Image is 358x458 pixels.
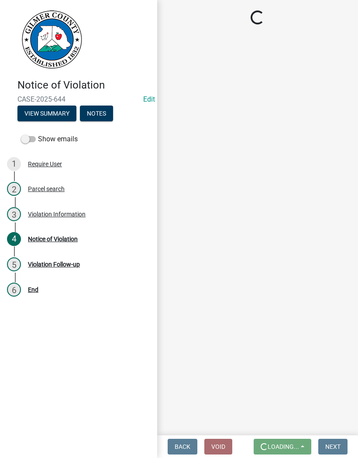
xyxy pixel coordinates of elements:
[143,95,155,103] a: Edit
[7,232,21,246] div: 4
[7,257,21,271] div: 5
[318,439,348,455] button: Next
[268,443,299,450] span: Loading...
[28,261,80,267] div: Violation Follow-up
[80,106,113,121] button: Notes
[80,110,113,117] wm-modal-confirm: Notes
[28,236,78,242] div: Notice of Violation
[204,439,232,455] button: Void
[7,157,21,171] div: 1
[21,134,78,144] label: Show emails
[143,95,155,103] wm-modal-confirm: Edit Application Number
[28,211,86,217] div: Violation Information
[17,9,83,70] img: Gilmer County, Georgia
[28,287,38,293] div: End
[325,443,341,450] span: Next
[17,106,76,121] button: View Summary
[28,161,62,167] div: Require User
[17,95,140,103] span: CASE-2025-644
[7,182,21,196] div: 2
[17,79,150,92] h4: Notice of Violation
[7,207,21,221] div: 3
[254,439,311,455] button: Loading...
[7,283,21,297] div: 6
[28,186,65,192] div: Parcel search
[17,110,76,117] wm-modal-confirm: Summary
[168,439,197,455] button: Back
[175,443,190,450] span: Back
